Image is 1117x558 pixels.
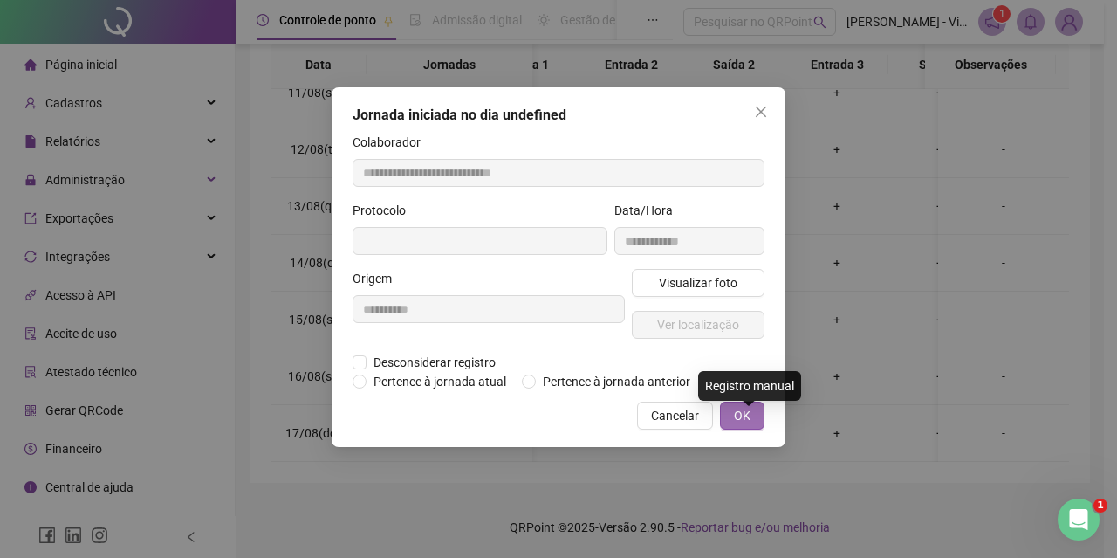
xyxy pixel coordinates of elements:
button: Cancelar [637,402,713,430]
span: Desconsiderar registro [367,353,503,372]
span: Visualizar foto [659,273,737,293]
div: Jornada iniciada no dia undefined [353,105,764,126]
span: close [754,105,768,119]
label: Protocolo [353,201,417,220]
button: OK [720,402,764,430]
label: Data/Hora [614,201,684,220]
span: Pertence à jornada anterior [536,372,697,391]
label: Origem [353,269,403,288]
span: OK [734,406,750,425]
button: Visualizar foto [632,269,764,297]
span: 1 [1093,499,1107,513]
span: Cancelar [651,406,699,425]
iframe: Intercom live chat [1058,499,1100,541]
button: Ver localização [632,311,764,339]
label: Colaborador [353,133,432,152]
button: Close [747,98,775,126]
span: Pertence à jornada atual [367,372,513,391]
